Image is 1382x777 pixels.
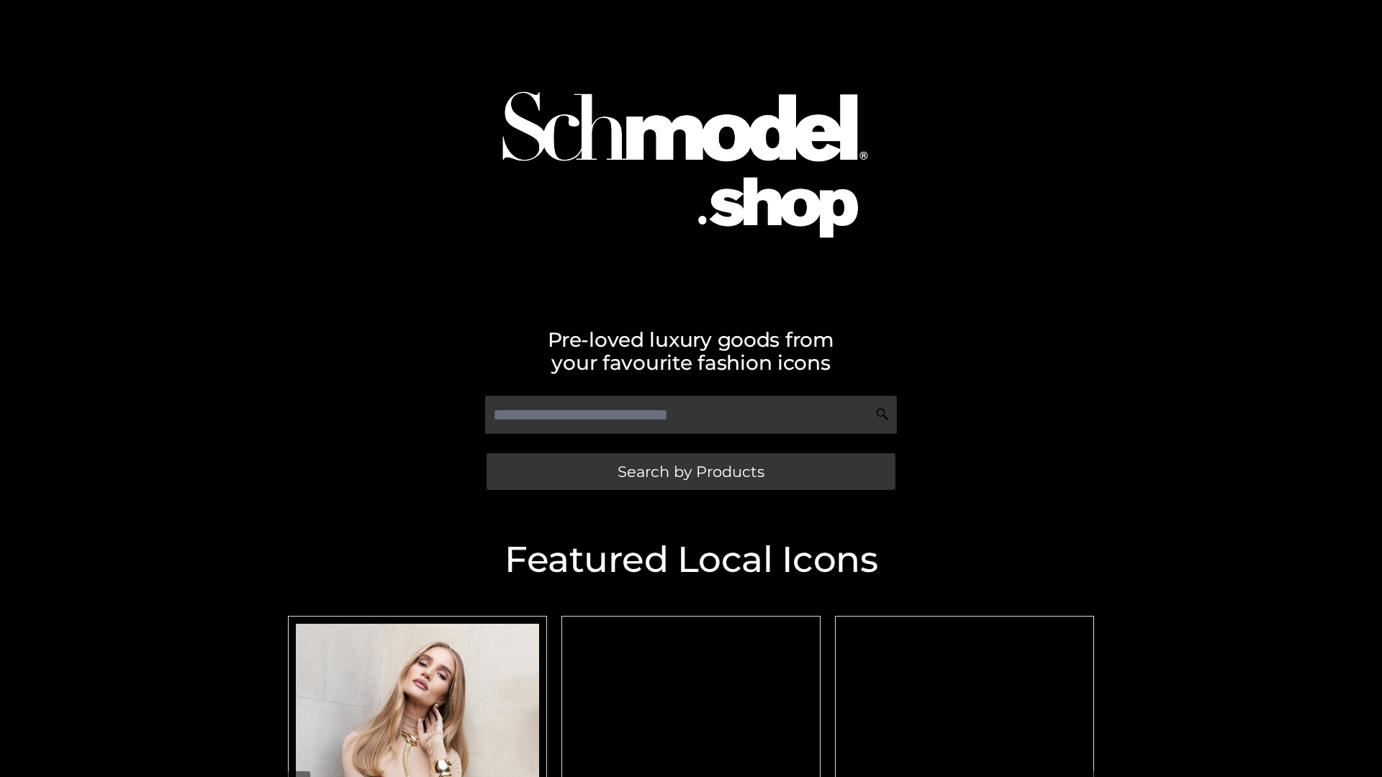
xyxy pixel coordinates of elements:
h2: Featured Local Icons​ [281,542,1101,578]
a: Search by Products [487,453,895,490]
h2: Pre-loved luxury goods from your favourite fashion icons [281,328,1101,374]
span: Search by Products [618,464,764,479]
img: Search Icon [875,407,890,422]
